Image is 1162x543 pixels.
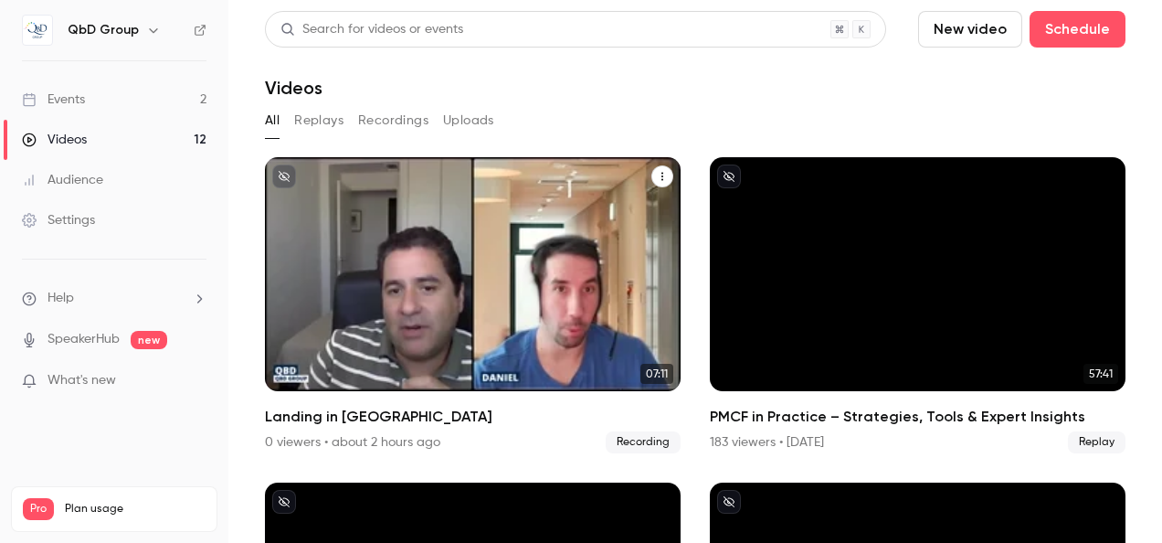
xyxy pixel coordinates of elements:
a: 57:41PMCF in Practice – Strategies, Tools & Expert Insights183 viewers • [DATE]Replay [710,157,1125,453]
h2: PMCF in Practice – Strategies, Tools & Expert Insights [710,406,1125,428]
span: 07:11 [640,364,673,384]
div: Videos [22,131,87,149]
button: New video [918,11,1022,48]
span: Pro [23,498,54,520]
div: Audience [22,171,103,189]
h2: Landing in [GEOGRAPHIC_DATA] [265,406,681,428]
span: 57:41 [1083,364,1118,384]
span: Replay [1068,431,1125,453]
button: unpublished [272,490,296,514]
div: 0 viewers • about 2 hours ago [265,433,440,452]
button: Recordings [358,106,428,135]
div: Events [22,90,85,109]
h1: Videos [265,77,322,99]
li: Landing in Europe [265,157,681,453]
li: help-dropdown-opener [22,289,206,308]
button: unpublished [717,490,741,514]
button: All [265,106,280,135]
div: Settings [22,211,95,229]
div: 183 viewers • [DATE] [710,433,824,452]
img: QbD Group [23,16,52,45]
a: SpeakerHub [48,330,120,349]
span: Plan usage [65,502,206,516]
iframe: Noticeable Trigger [185,373,206,389]
button: Uploads [443,106,494,135]
div: Search for videos or events [280,20,463,39]
li: PMCF in Practice – Strategies, Tools & Expert Insights [710,157,1125,453]
section: Videos [265,11,1125,532]
span: What's new [48,371,116,390]
span: Recording [606,431,681,453]
h6: QbD Group [68,21,139,39]
button: unpublished [272,165,296,188]
span: Help [48,289,74,308]
button: Replays [294,106,343,135]
button: Schedule [1030,11,1125,48]
a: 07:11Landing in [GEOGRAPHIC_DATA]0 viewers • about 2 hours agoRecording [265,157,681,453]
button: unpublished [717,165,741,188]
span: new [131,331,167,349]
